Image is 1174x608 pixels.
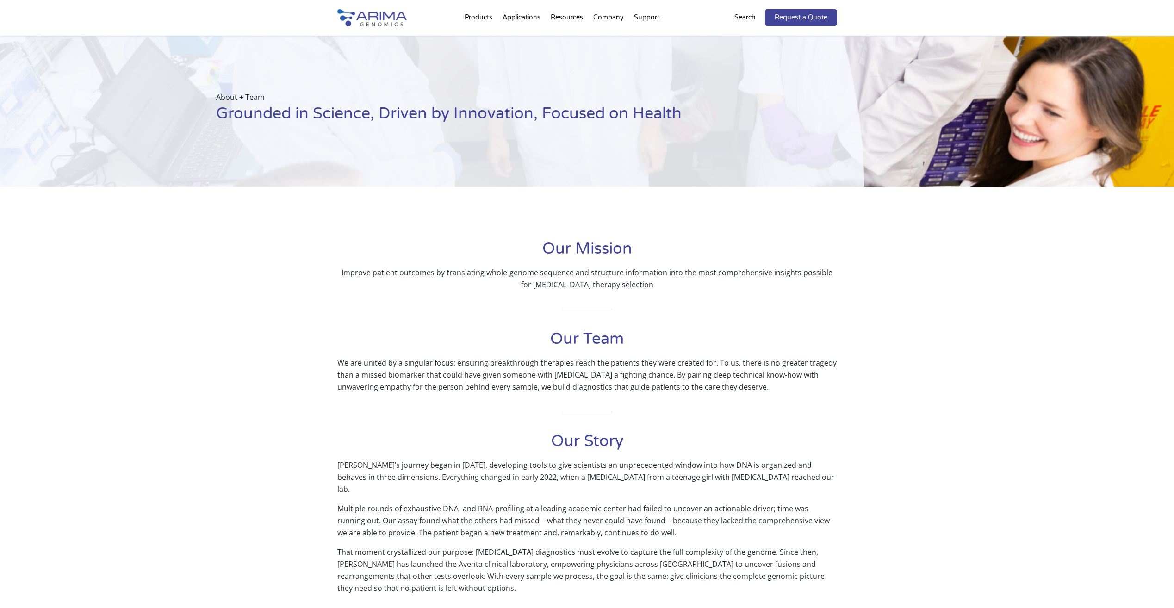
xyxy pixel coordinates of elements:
p: We are united by a singular focus: ensuring breakthrough therapies reach the patients they were c... [337,357,837,393]
p: Search [734,12,756,24]
h1: Our Mission [337,238,837,267]
h1: Grounded in Science, Driven by Innovation, Focused on Health [216,103,818,131]
h1: Our Story [337,431,837,459]
p: About + Team [216,91,818,103]
a: Request a Quote [765,9,837,26]
p: That moment crystallized our purpose: [MEDICAL_DATA] diagnostics must evolve to capture the full ... [337,546,837,602]
p: Multiple rounds of exhaustive DNA- and RNA-profiling at a leading academic center had failed to u... [337,503,837,546]
p: [PERSON_NAME]’s journey began in [DATE], developing tools to give scientists an unprecedented win... [337,459,837,503]
img: Arima-Genomics-logo [337,9,407,26]
h1: Our Team [337,329,837,357]
p: Improve patient outcomes by translating whole-genome sequence and structure information into the ... [337,267,837,291]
